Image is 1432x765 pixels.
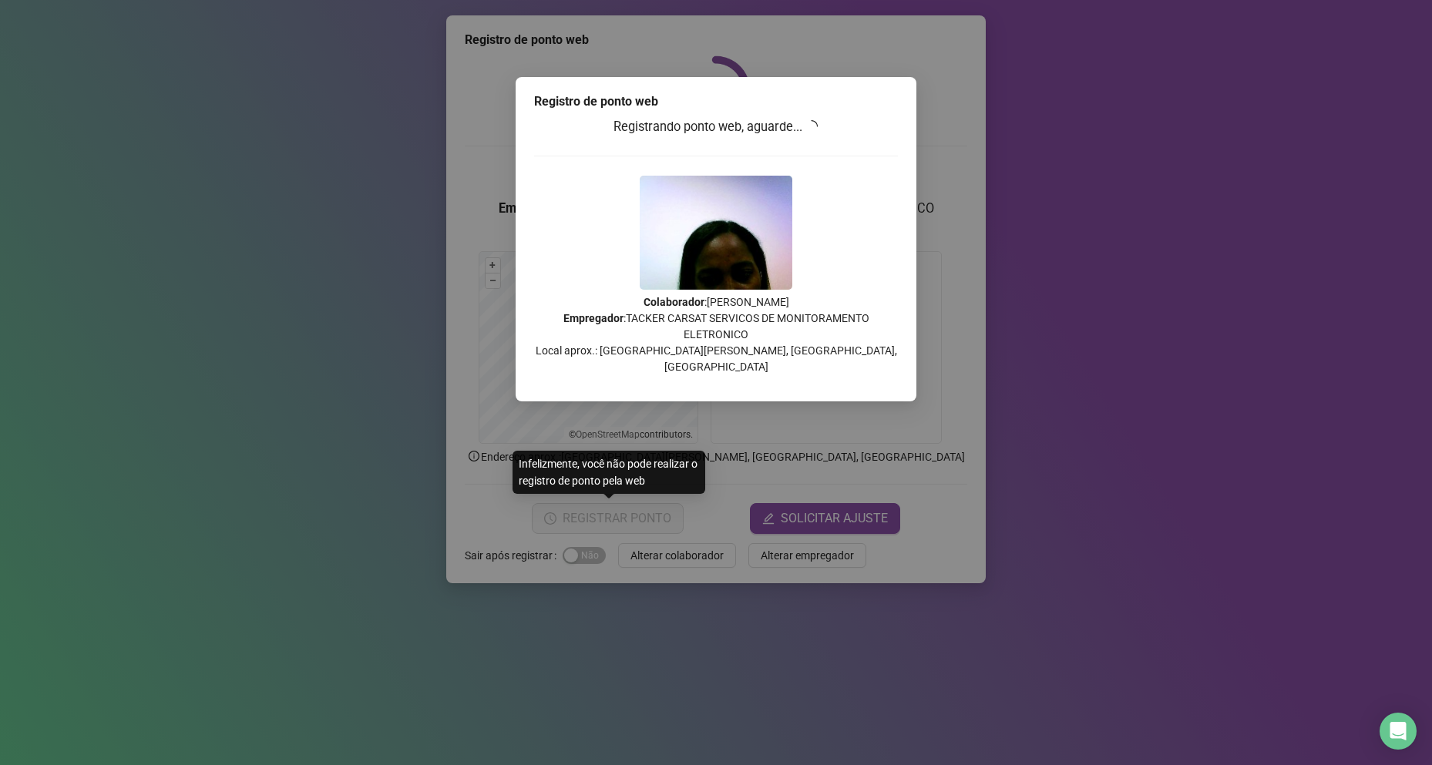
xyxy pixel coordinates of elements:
[534,92,898,111] div: Registro de ponto web
[805,120,818,133] span: loading
[534,117,898,137] h3: Registrando ponto web, aguarde...
[1380,713,1417,750] div: Open Intercom Messenger
[513,451,705,494] div: Infelizmente, você não pode realizar o registro de ponto pela web
[644,296,704,308] strong: Colaborador
[534,294,898,375] p: : [PERSON_NAME] : TACKER CARSAT SERVICOS DE MONITORAMENTO ELETRONICO Local aprox.: [GEOGRAPHIC_DA...
[563,312,624,324] strong: Empregador
[640,176,792,290] img: Z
